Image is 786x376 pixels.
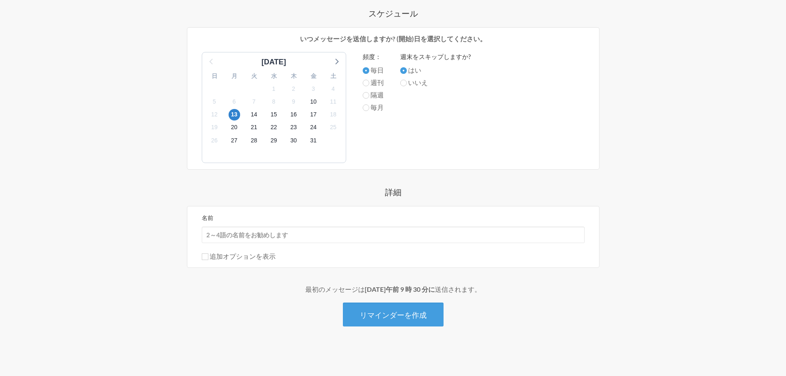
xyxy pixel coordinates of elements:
font: 26 [211,137,218,144]
span: 2025年11月15日土曜日 [268,109,280,121]
font: 14 [251,111,257,118]
input: いいえ [400,80,407,86]
font: 隔週 [371,91,384,99]
span: 2025年11月2日日曜日 [288,83,300,95]
span: 2025年11月1日土曜日 [268,83,280,95]
font: スケジュール [368,8,418,18]
font: 11 [330,98,337,105]
span: 2025年11月14日金曜日 [248,109,260,121]
input: 毎月 [363,104,369,111]
span: 2025年11月29日土曜日 [268,135,280,146]
span: 2025年11月21日金曜日 [248,122,260,133]
font: 23 [290,124,297,130]
span: 2025年11月11日火曜日 [328,96,339,108]
font: 水 [271,73,277,79]
input: 週刊 [363,80,369,86]
input: 2～4語の名前をお勧めします [202,227,585,243]
span: 2025年11月16日日曜日 [288,109,300,121]
font: 27 [231,137,238,144]
span: 2025年11月24日月曜日 [308,122,319,133]
span: 2025年11月27日木曜日 [229,135,240,146]
font: 13 [231,111,238,118]
span: 2025年11月23日日曜日 [288,122,300,133]
span: 2025年11月13日木曜日 [229,109,240,121]
span: 2025年11月26日水曜日 [209,135,220,146]
font: 25 [330,124,337,130]
font: 月 [231,73,237,79]
font: はい [408,66,421,74]
font: 7 [253,98,256,105]
font: 30 [290,137,297,144]
input: 追加オプションを表示 [202,253,208,260]
span: 2025年11月18日火曜日 [328,109,339,121]
span: 2025年11月28日金曜日 [248,135,260,146]
font: 12 [211,111,218,118]
font: 16 [290,111,297,118]
span: 2025年11月6日木曜日 [229,96,240,108]
span: 2025年11月22日土曜日 [268,122,280,133]
font: 19 [211,124,218,130]
span: 2025年11月30日日曜日 [288,135,300,146]
span: 2025年11月19日水曜日 [209,122,220,133]
font: 5 [213,98,216,105]
font: 土 [330,73,336,79]
font: 17 [310,111,317,118]
font: 31 [310,137,317,144]
font: リマインダーを作成 [360,310,427,319]
span: 2025年11月8日土曜日 [268,96,280,108]
font: 8 [272,98,276,105]
span: 2025年12月1日月曜日 [308,135,319,146]
input: はい [400,67,407,74]
span: 2025年11月7日金曜日 [248,96,260,108]
font: 最初のメッセージは [305,285,365,293]
font: 28 [251,137,257,144]
font: 18 [330,111,337,118]
font: 9 [292,98,295,105]
font: 20 [231,124,238,130]
font: 4 [332,85,335,92]
font: 6 [233,98,236,105]
span: 2025年11月4日火曜日 [328,83,339,95]
font: 火 [251,73,257,79]
font: 3 [312,85,315,92]
font: 毎日 [371,66,384,74]
font: 22 [271,124,277,130]
font: 24 [310,124,317,130]
font: [DATE] [262,58,286,66]
input: 毎日 [363,67,369,74]
font: 追加オプションを表示 [210,252,276,260]
font: 10 [310,98,317,105]
span: 2025年11月5日水曜日 [209,96,220,108]
button: リマインダーを作成 [343,303,444,326]
font: 金 [311,73,316,79]
font: 29 [271,137,277,144]
span: 2025年11月25日火曜日 [328,122,339,133]
font: 詳細 [385,187,401,197]
font: いつメッセージを送信しますか? (開始)日を選択してください。 [300,35,486,43]
font: 2 [292,85,295,92]
font: 15 [271,111,277,118]
font: 日 [212,73,217,79]
span: 2025年11月17日月曜日 [308,109,319,121]
span: 2025年11月12日水曜日 [209,109,220,121]
font: 毎月 [371,103,384,111]
font: 週刊 [371,78,384,86]
font: 週末をスキップしますか? [400,53,471,60]
font: 木 [291,73,297,79]
font: 1 [272,85,276,92]
font: いいえ [408,78,428,86]
font: [DATE]午前 9 時 30 分に [365,285,435,293]
span: 2025年11月10日月曜日 [308,96,319,108]
font: 21 [251,124,257,130]
font: 名前 [202,214,213,221]
font: 頻度： [363,53,381,60]
input: 隔週 [363,92,369,99]
font: 送信されます。 [435,285,481,293]
span: 2025年11月3日月曜日 [308,83,319,95]
span: 2025年11月20日木曜日 [229,122,240,133]
span: 2025年11月9日日曜日 [288,96,300,108]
